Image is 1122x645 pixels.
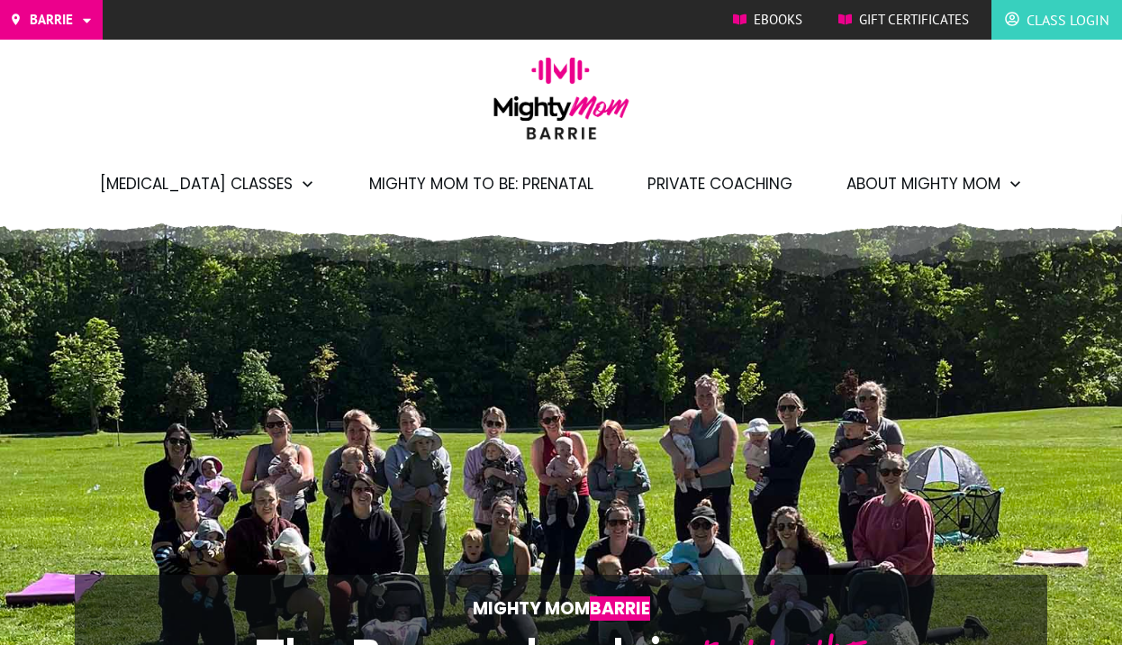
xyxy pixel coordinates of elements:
a: [MEDICAL_DATA] Classes [100,168,315,199]
span: Barrie [590,596,650,621]
a: About Mighty Mom [846,168,1023,199]
img: mightymom-logo-barrie [484,57,638,152]
span: Barrie [30,6,73,33]
span: About Mighty Mom [846,168,1000,199]
span: Ebooks [754,6,802,33]
p: Mighty Mom [130,594,992,623]
span: Gift Certificates [859,6,969,33]
a: Private Coaching [647,168,792,199]
span: Class Login [1027,5,1108,34]
a: Class Login [1005,5,1108,34]
a: Ebooks [733,6,802,33]
a: Barrie [9,6,94,33]
a: Gift Certificates [838,6,969,33]
a: Mighty Mom to Be: Prenatal [369,168,593,199]
span: [MEDICAL_DATA] Classes [100,168,293,199]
